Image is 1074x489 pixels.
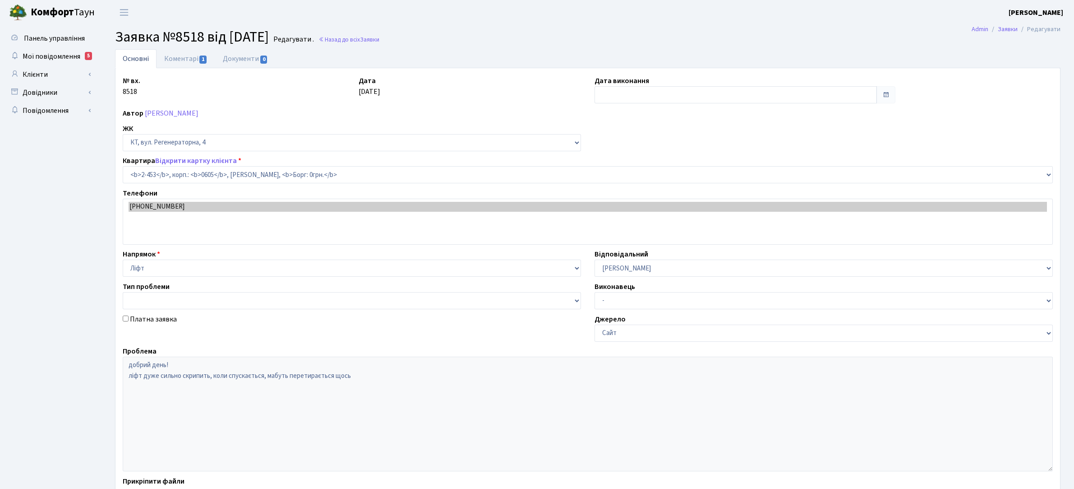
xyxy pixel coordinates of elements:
label: Напрямок [123,249,160,260]
label: Відповідальний [595,249,648,260]
b: [PERSON_NAME] [1009,8,1063,18]
button: Переключити навігацію [113,5,135,20]
a: Заявки [998,24,1018,34]
select: ) [123,166,1053,183]
option: [PHONE_NUMBER] [129,202,1047,212]
a: Документи [215,49,276,68]
span: Панель управління [24,33,85,43]
a: Панель управління [5,29,95,47]
a: Назад до всіхЗаявки [318,35,379,44]
label: Платна заявка [130,314,177,325]
a: [PERSON_NAME] [1009,7,1063,18]
label: Дата [359,75,376,86]
a: Клієнти [5,65,95,84]
a: Повідомлення [5,102,95,120]
span: Мої повідомлення [23,51,80,61]
a: Відкрити картку клієнта [155,156,237,166]
span: 1 [199,56,207,64]
label: № вх. [123,75,140,86]
div: 8518 [116,75,352,103]
small: Редагувати . [272,35,314,44]
label: Тип проблеми [123,281,170,292]
label: Квартира [123,155,241,166]
label: Телефони [123,188,157,199]
label: Прикріпити файли [123,476,184,487]
b: Комфорт [31,5,74,19]
a: Коментарі [157,49,215,68]
label: Виконавець [595,281,635,292]
label: Автор [123,108,143,119]
label: Джерело [595,314,626,325]
textarea: добрий день! ліфт дуже сильно скрипить, коли спускається, мабуть перетирається щось [123,357,1053,471]
a: [PERSON_NAME] [145,108,198,118]
span: Таун [31,5,95,20]
img: logo.png [9,4,27,22]
label: Проблема [123,346,157,357]
nav: breadcrumb [958,20,1074,39]
a: Довідники [5,84,95,102]
label: ЖК [123,123,133,134]
label: Дата виконання [595,75,649,86]
a: Мої повідомлення5 [5,47,95,65]
div: 5 [85,52,92,60]
span: 0 [260,56,267,64]
a: Основні [115,49,157,68]
div: [DATE] [352,75,588,103]
span: Заявки [360,35,379,44]
span: Заявка №8518 від [DATE] [115,27,269,47]
li: Редагувати [1018,24,1060,34]
a: Admin [972,24,988,34]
